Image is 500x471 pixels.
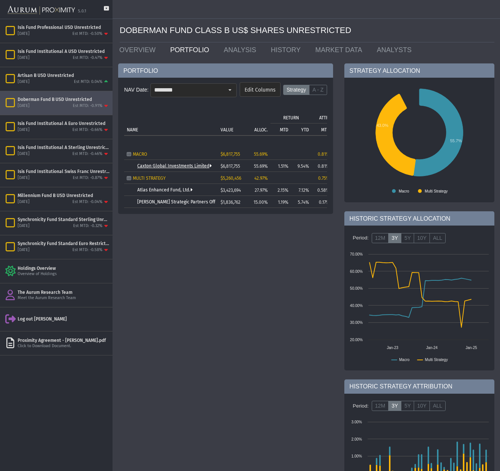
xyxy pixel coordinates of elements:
[18,103,30,109] div: [DATE]
[221,164,240,169] span: $6,817,755
[255,188,268,193] span: 27.97%
[18,48,110,54] div: Isis Fund Institutional A USD Unrestricted
[291,160,312,172] td: 9.54%
[18,96,110,102] div: Doberman Fund B USD Unrestricted
[137,187,192,193] a: Atlas Enhanced Fund, Ltd.
[314,176,330,181] div: 0.75%
[265,42,309,57] a: HISTORY
[133,152,147,157] span: MACRO
[350,338,363,342] text: 20.00%
[270,184,291,196] td: 2.15%
[18,217,110,223] div: Synchronicity Fund Standard Sterling Unrestricted
[18,295,110,301] div: Meet the Aurum Research Team
[351,420,362,424] text: 3.00%
[314,152,330,157] div: 0.81%
[8,2,75,19] img: Aurum-Proximity%20white.svg
[114,42,165,57] a: OVERVIEW
[18,289,110,295] div: The Aurum Research Team
[377,123,388,128] text: 43.0%
[246,111,270,135] td: Column ALLOC.
[73,103,102,109] div: Est MTD: -0.91%
[137,199,251,205] a: [PERSON_NAME] Strategic Partners Offshore Fund, Ltd.
[18,175,30,181] div: [DATE]
[18,144,110,150] div: Isis Fund Institutional A Sterling Unrestricted
[18,120,110,126] div: Isis Fund Institutional A Euro Unrestricted
[18,193,110,199] div: Millennium Fund B USD Unrestricted
[224,84,236,96] div: Select
[399,358,410,362] text: Macro
[312,123,332,135] td: Column MTD
[240,82,281,97] dx-button: Edit Columns
[399,189,409,193] text: Macro
[72,247,102,253] div: Est MTD: -0.58%
[221,176,241,181] span: $5,260,456
[301,127,309,132] p: YTD
[344,379,494,394] div: HISTORIC STRATEGY ATTRIBUTION
[270,196,291,208] td: 1.19%
[18,337,110,343] div: Proximity Agreement - [PERSON_NAME].pdf
[254,152,268,157] span: 55.69%
[120,19,494,42] div: DOBERMAN FUND CLASS B US$ SHARES UNRESTRICTED
[309,42,371,57] a: MARKET DATA
[18,79,30,85] div: [DATE]
[18,127,30,133] div: [DATE]
[124,99,327,208] div: Tree list with 5 rows and 10 columns. Press Ctrl + right arrow to expand the focused node and Ctr...
[425,358,447,362] text: Multi Strategy
[72,199,102,205] div: Est MTD: -0.04%
[18,151,30,157] div: [DATE]
[72,31,102,37] div: Est MTD: -0.50%
[350,232,372,244] div: Period:
[319,115,345,120] p: ATTRIBUTION
[280,127,288,132] p: MTD
[344,63,494,78] div: STRATEGY ALLOCATION
[371,42,420,57] a: ANALYSTS
[72,127,102,133] div: Est MTD: -0.66%
[372,401,389,411] label: 12M
[283,85,309,95] label: Strategy
[221,200,240,205] span: $1,836,762
[218,42,265,57] a: ANALYSIS
[401,401,414,411] label: 5Y
[18,55,30,61] div: [DATE]
[73,175,102,181] div: Est MTD: -0.87%
[18,72,110,78] div: Artisan B USD Unrestricted
[18,24,110,30] div: Isis Fund Professional USD Unrestricted
[291,184,312,196] td: 7.12%
[291,123,312,135] td: Column YTD
[124,111,218,135] td: Column NAME
[429,401,446,411] label: ALL
[351,437,362,441] text: 2.00%
[254,164,268,169] span: 55.69%
[429,233,446,244] label: ALL
[344,211,494,226] div: HISTORIC STRATEGY ALLOCATION
[312,184,332,196] td: 0.58%
[18,265,110,271] div: Holdings Overview
[426,346,438,350] text: Jan-24
[118,63,333,78] div: PORTFOLIO
[414,233,430,244] label: 10Y
[245,87,276,93] span: Edit Columns
[350,269,363,274] text: 60.00%
[254,176,268,181] span: 42.97%
[312,196,332,208] td: 0.17%
[127,127,138,132] p: NAME
[137,163,212,169] a: Caxton Global Investments Limited
[18,271,110,277] div: Overview of Holdings
[388,233,401,244] label: 3Y
[18,169,110,175] div: Isis Fund Institutional Swiss Franc Unrestricted
[372,233,389,244] label: 12M
[72,151,102,157] div: Est MTD: -0.46%
[18,199,30,205] div: [DATE]
[465,346,477,350] text: Jan-25
[218,111,246,135] td: Column VALUE
[425,189,447,193] text: Multi Strategy
[387,346,398,350] text: Jan-23
[254,200,268,205] span: 15.00%
[351,454,362,458] text: 1.00%
[401,233,414,244] label: 5Y
[414,401,430,411] label: 10Y
[18,343,110,349] div: Click to Download Document.
[321,127,330,132] p: MTD
[73,55,102,61] div: Est MTD: -0.47%
[18,316,110,322] div: Log out [PERSON_NAME]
